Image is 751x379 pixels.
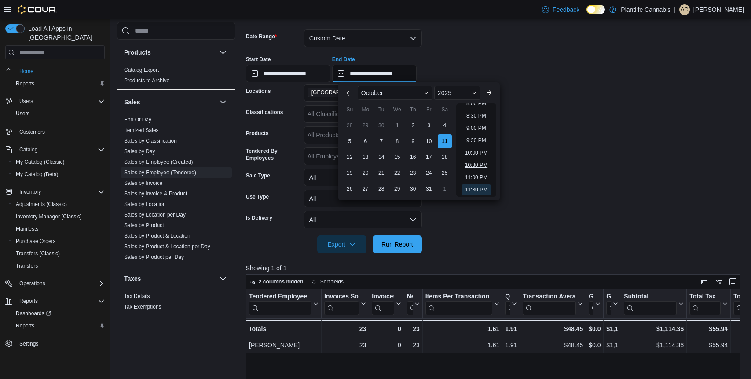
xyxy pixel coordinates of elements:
[16,250,60,257] span: Transfers (Classic)
[16,96,105,107] span: Users
[374,182,388,196] div: day-28
[523,293,576,301] div: Transaction Average
[2,277,108,290] button: Operations
[12,261,105,271] span: Transfers
[343,166,357,180] div: day-19
[16,278,105,289] span: Operations
[359,182,373,196] div: day-27
[624,340,684,350] div: $1,114.36
[2,295,108,307] button: Reports
[320,278,344,285] span: Sort fields
[406,166,420,180] div: day-23
[425,293,492,301] div: Items Per Transaction
[589,340,601,350] div: $0.00
[308,276,347,287] button: Sort fields
[523,340,583,350] div: $48.45
[406,103,420,117] div: Th
[12,224,105,234] span: Manifests
[16,158,65,166] span: My Catalog (Classic)
[689,293,721,301] div: Total Tax
[407,293,419,315] button: Net Sold
[16,171,59,178] span: My Catalog (Beta)
[422,118,436,132] div: day-3
[16,66,37,77] a: Home
[589,293,601,315] button: Gift Cards
[390,134,404,148] div: day-8
[317,235,366,253] button: Export
[218,47,228,58] button: Products
[16,213,82,220] span: Inventory Manager (Classic)
[372,324,401,334] div: 0
[12,308,55,319] a: Dashboards
[19,298,38,305] span: Reports
[422,166,436,180] div: day-24
[359,103,373,117] div: Mo
[124,48,216,57] button: Products
[12,78,38,89] a: Reports
[311,88,380,97] span: [GEOGRAPHIC_DATA][PERSON_NAME] - [GEOGRAPHIC_DATA]
[304,190,422,207] button: All
[124,222,164,228] a: Sales by Product
[359,134,373,148] div: day-6
[374,150,388,164] div: day-14
[606,293,611,315] div: Gross Sales
[124,191,187,197] a: Sales by Invoice & Product
[523,293,583,315] button: Transaction Average
[624,293,677,301] div: Subtotal
[9,198,108,210] button: Adjustments (Classic)
[463,135,490,146] li: 9:30 PM
[343,134,357,148] div: day-5
[124,212,186,218] a: Sales by Location per Day
[9,235,108,247] button: Purchase Orders
[117,291,235,316] div: Taxes
[5,61,105,373] nav: Complex example
[381,240,413,249] span: Run Report
[438,166,452,180] div: day-25
[462,147,491,158] li: 10:00 PM
[462,172,491,183] li: 11:00 PM
[117,65,235,89] div: Products
[553,5,579,14] span: Feedback
[12,108,33,119] a: Users
[689,293,728,315] button: Total Tax
[372,293,394,315] div: Invoices Ref
[624,293,677,315] div: Subtotal
[117,114,235,266] div: Sales
[390,103,404,117] div: We
[438,118,452,132] div: day-4
[12,169,62,180] a: My Catalog (Beta)
[19,280,45,287] span: Operations
[689,324,728,334] div: $55.94
[16,187,44,197] button: Inventory
[246,172,270,179] label: Sale Type
[249,293,319,315] button: Tendered Employee
[359,118,373,132] div: day-29
[586,5,605,14] input: Dark Mode
[2,125,108,138] button: Customers
[124,222,164,229] span: Sales by Product
[374,118,388,132] div: day-30
[374,166,388,180] div: day-21
[406,182,420,196] div: day-30
[324,324,366,334] div: 23
[689,293,721,315] div: Total Tax
[505,293,510,301] div: Qty Per Transaction
[124,158,193,166] span: Sales by Employee (Created)
[359,150,373,164] div: day-13
[19,340,38,347] span: Settings
[124,77,169,84] a: Products to Archive
[16,278,49,289] button: Operations
[342,118,453,197] div: October, 2025
[728,276,738,287] button: Enter fullscreen
[16,201,67,208] span: Adjustments (Classic)
[12,157,68,167] a: My Catalog (Classic)
[124,303,161,310] span: Tax Exemptions
[12,199,105,210] span: Adjustments (Classic)
[16,144,105,155] span: Catalog
[124,169,196,176] span: Sales by Employee (Tendered)
[343,118,357,132] div: day-28
[246,130,269,137] label: Products
[12,248,63,259] a: Transfers (Classic)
